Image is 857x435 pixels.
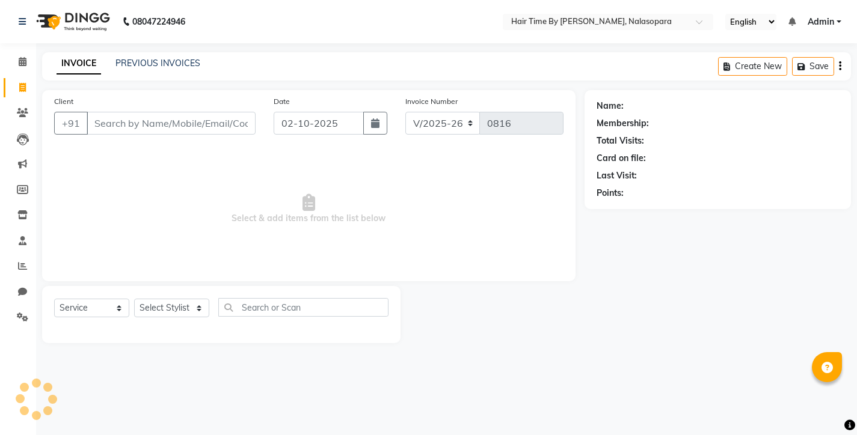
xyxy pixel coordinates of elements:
[274,96,290,107] label: Date
[115,58,200,68] a: PREVIOUS INVOICES
[597,152,646,165] div: Card on file:
[54,96,73,107] label: Client
[31,5,113,38] img: logo
[808,16,834,28] span: Admin
[597,169,637,182] div: Last Visit:
[597,135,644,147] div: Total Visits:
[54,112,88,135] button: +91
[57,53,101,75] a: INVOICE
[597,100,624,112] div: Name:
[597,117,649,130] div: Membership:
[405,96,458,107] label: Invoice Number
[792,57,834,76] button: Save
[87,112,256,135] input: Search by Name/Mobile/Email/Code
[718,57,787,76] button: Create New
[132,5,185,38] b: 08047224946
[597,187,624,199] div: Points:
[54,149,564,269] span: Select & add items from the list below
[218,298,389,317] input: Search or Scan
